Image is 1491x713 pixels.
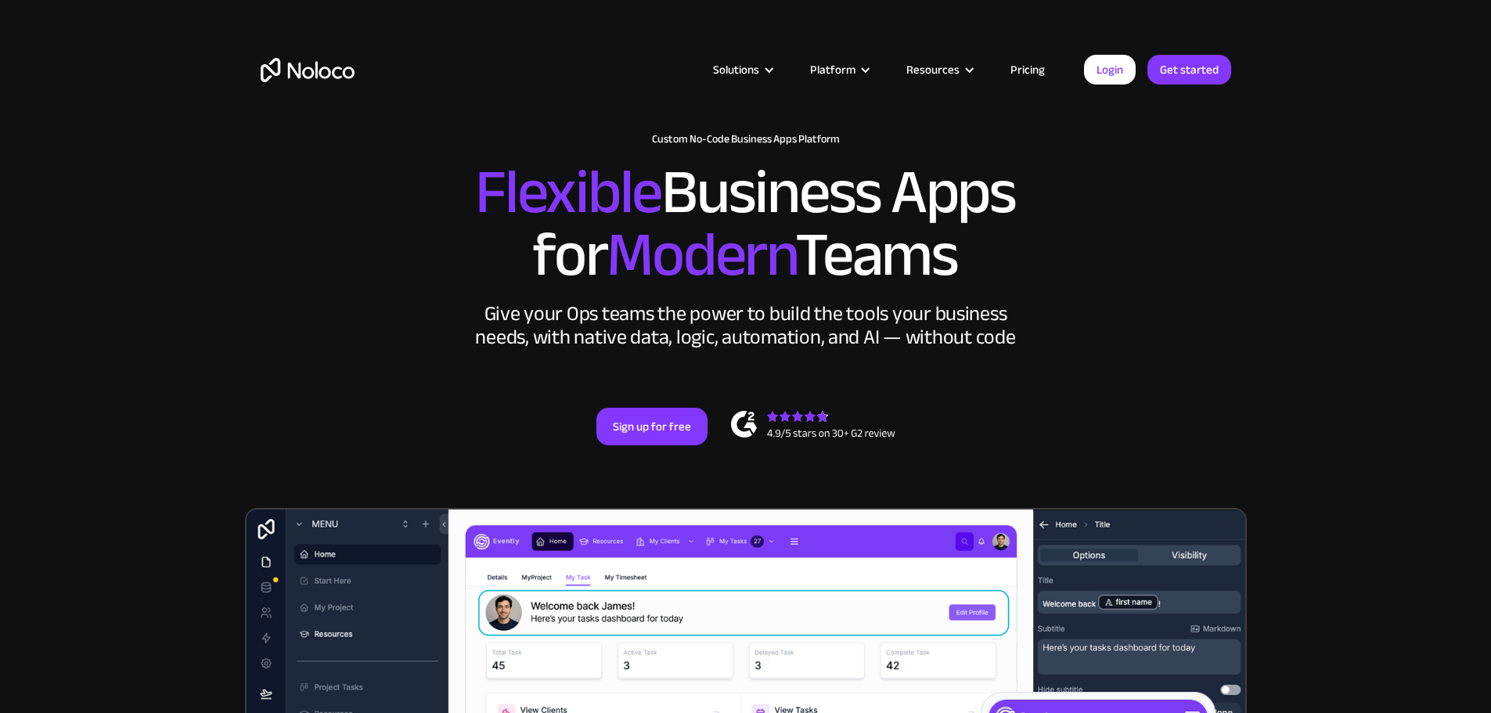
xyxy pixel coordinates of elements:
[261,161,1231,286] h2: Business Apps for Teams
[261,58,355,82] a: home
[693,59,791,80] div: Solutions
[472,302,1020,349] div: Give your Ops teams the power to build the tools your business needs, with native data, logic, au...
[791,59,887,80] div: Platform
[713,59,759,80] div: Solutions
[596,408,708,445] a: Sign up for free
[887,59,991,80] div: Resources
[1084,55,1136,85] a: Login
[810,59,855,80] div: Platform
[991,59,1064,80] a: Pricing
[475,134,661,250] span: Flexible
[607,196,795,313] span: Modern
[906,59,960,80] div: Resources
[1147,55,1231,85] a: Get started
